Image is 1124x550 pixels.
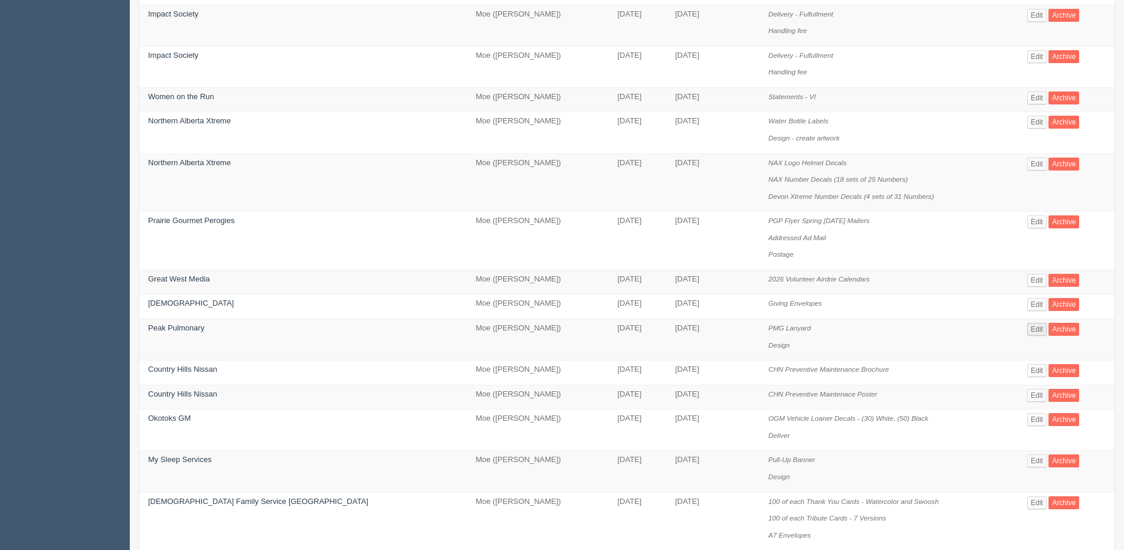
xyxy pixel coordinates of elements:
a: Archive [1048,91,1079,104]
a: Archive [1048,298,1079,311]
td: [DATE] [666,410,759,451]
td: [DATE] [666,451,759,492]
a: Archive [1048,364,1079,377]
i: Delivery - Fulfullment [768,51,833,59]
td: [DATE] [666,153,759,212]
a: Edit [1027,413,1047,426]
a: Archive [1048,50,1079,63]
a: Archive [1048,274,1079,287]
td: Moe ([PERSON_NAME]) [467,153,608,212]
i: 100 of each Tribute Cards - 7 Versions [768,514,886,522]
a: Archive [1048,215,1079,228]
td: [DATE] [608,212,666,270]
i: Design [768,473,789,480]
a: Northern Alberta Xtreme [148,116,231,125]
td: Moe ([PERSON_NAME]) [467,5,608,46]
a: [DEMOGRAPHIC_DATA] Family Service [GEOGRAPHIC_DATA] [148,497,368,506]
td: [DATE] [666,112,759,153]
i: Design - create artwork [768,134,840,142]
i: 100 of each Thank You Cards - Watercolor and Swoosh [768,497,939,505]
td: [DATE] [666,385,759,410]
td: [DATE] [666,87,759,112]
i: Handling fee [768,27,807,34]
i: Addressed Ad Mail [768,234,826,241]
a: Archive [1048,116,1079,129]
td: [DATE] [608,385,666,410]
td: Moe ([PERSON_NAME]) [467,87,608,112]
i: NAX Logo Helmet Decals [768,159,847,166]
td: [DATE] [666,294,759,319]
i: Deliver [768,431,789,439]
td: [DATE] [608,319,666,361]
a: Women on the Run [148,92,214,101]
i: PMG Lanyard [768,324,811,332]
a: Impact Society [148,51,198,60]
a: Peak Pulmonary [148,323,204,332]
a: Archive [1048,389,1079,402]
a: Edit [1027,9,1047,22]
td: [DATE] [608,294,666,319]
td: Moe ([PERSON_NAME]) [467,294,608,319]
td: [DATE] [666,46,759,87]
i: OGM Vehicle Loaner Decals - (30) White, (50) Black [768,414,928,422]
i: Giving Envelopes [768,299,822,307]
a: Northern Alberta Xtreme [148,158,231,167]
td: Moe ([PERSON_NAME]) [467,385,608,410]
td: [DATE] [666,319,759,361]
td: [DATE] [608,451,666,492]
td: [DATE] [666,212,759,270]
a: Edit [1027,215,1047,228]
a: Edit [1027,158,1047,171]
td: [DATE] [608,270,666,294]
td: Moe ([PERSON_NAME]) [467,361,608,385]
i: CHN Preventive Maintenance Brochure [768,365,889,373]
td: Moe ([PERSON_NAME]) [467,270,608,294]
i: Handling fee [768,68,807,76]
td: [DATE] [608,361,666,385]
td: [DATE] [608,410,666,451]
td: Moe ([PERSON_NAME]) [467,112,608,153]
i: CHN Preventive Maintenace Poster [768,390,877,398]
a: Impact Society [148,9,198,18]
i: Statements - VI [768,93,816,100]
td: Moe ([PERSON_NAME]) [467,451,608,492]
a: Edit [1027,116,1047,129]
a: My Sleep Services [148,455,212,464]
a: Archive [1048,158,1079,171]
i: A7 Envelopes [768,531,811,539]
i: Pull-Up Banner [768,456,815,463]
a: Edit [1027,298,1047,311]
a: Edit [1027,274,1047,287]
a: Archive [1048,323,1079,336]
td: Moe ([PERSON_NAME]) [467,46,608,87]
a: Edit [1027,50,1047,63]
a: Archive [1048,9,1079,22]
td: [DATE] [666,361,759,385]
i: 2026 Volunteer Airdrie Calendars [768,275,870,283]
i: PGP Flyer Spring [DATE] Mailers [768,217,869,224]
i: Delivery - Fulfullment [768,10,833,18]
td: [DATE] [608,87,666,112]
td: [DATE] [608,46,666,87]
i: Design [768,341,789,349]
a: Edit [1027,454,1047,467]
a: Prairie Gourmet Perogies [148,216,235,225]
td: [DATE] [608,5,666,46]
a: Edit [1027,496,1047,509]
a: Edit [1027,389,1047,402]
i: Devon Xtreme Number Decals (4 sets of 31 Numbers) [768,192,934,200]
td: [DATE] [666,270,759,294]
a: Edit [1027,91,1047,104]
a: Archive [1048,413,1079,426]
a: Edit [1027,364,1047,377]
td: [DATE] [608,153,666,212]
a: Okotoks GM [148,414,191,423]
i: NAX Number Decals (18 sets of 25 Numbers) [768,175,907,183]
a: Great West Media [148,274,210,283]
a: [DEMOGRAPHIC_DATA] [148,299,234,307]
a: Edit [1027,323,1047,336]
a: Archive [1048,496,1079,509]
td: Moe ([PERSON_NAME]) [467,410,608,451]
a: Country Hills Nissan [148,389,217,398]
td: [DATE] [666,5,759,46]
